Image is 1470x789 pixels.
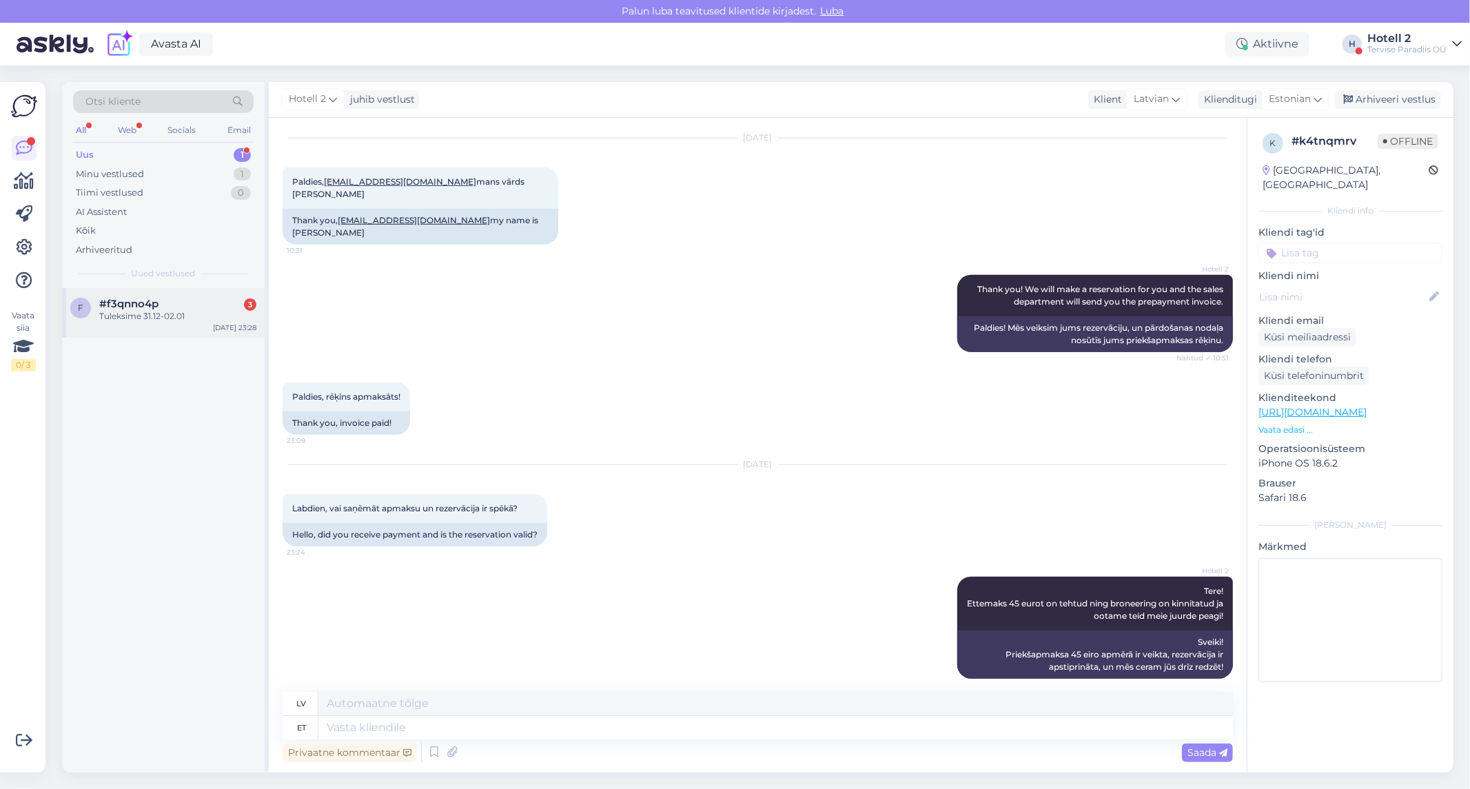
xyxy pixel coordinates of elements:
div: Kliendi info [1258,205,1442,217]
div: Arhiveeritud [76,243,132,257]
span: 10:31 [287,245,338,256]
div: Socials [165,121,198,139]
div: 0 [231,186,251,200]
a: Hotell 2Tervise Paradiis OÜ [1367,33,1462,55]
p: Vaata edasi ... [1258,424,1442,436]
div: 3 [244,298,256,311]
img: Askly Logo [11,93,37,119]
span: Saada [1187,746,1227,759]
div: Email [225,121,254,139]
div: Paldies! Mēs veiksim jums rezervāciju, un pārdošanas nodaļa nosūtīs jums priekšapmaksas rēķinu. [957,316,1233,352]
img: explore-ai [105,30,134,59]
p: Kliendi nimi [1258,269,1442,283]
p: Kliendi email [1258,314,1442,328]
p: Kliendi tag'id [1258,225,1442,240]
div: lv [297,692,307,715]
span: Hotell 2 [1177,566,1229,576]
input: Lisa nimi [1259,289,1427,305]
p: Kliendi telefon [1258,352,1442,367]
span: Estonian [1269,92,1311,107]
div: Tiimi vestlused [76,186,143,200]
div: Klienditugi [1198,92,1257,107]
div: et [297,716,306,739]
div: [DATE] [283,132,1233,144]
span: Paldies, mans vārds [PERSON_NAME] [292,176,527,199]
a: [EMAIL_ADDRESS][DOMAIN_NAME] [324,176,476,187]
div: Thank you, invoice paid! [283,411,410,435]
div: Uus [76,148,94,162]
div: Hotell 2 [1367,33,1447,44]
div: juhib vestlust [345,92,415,107]
p: Safari 18.6 [1258,491,1442,505]
div: Minu vestlused [76,167,144,181]
div: Vaata siia [11,309,36,371]
div: [DATE] 23:28 [213,322,256,333]
div: H [1343,34,1362,54]
div: Kõik [76,224,96,238]
div: All [73,121,89,139]
span: Paldies, rēķins apmaksāts! [292,391,400,402]
a: [EMAIL_ADDRESS][DOMAIN_NAME] [338,215,490,225]
span: Hotell 2 [1177,264,1229,274]
span: Tere! Ettemaks 45 eurot on tehtud ning broneering on kinnitatud ja ootame teid meie juurde peagi! [967,586,1225,621]
span: Hotell 2 [289,92,326,107]
div: Küsi telefoninumbrit [1258,367,1369,385]
span: Uued vestlused [132,267,196,280]
span: 23:24 [287,547,338,557]
span: #f3qnno4p [99,298,159,310]
span: Latvian [1134,92,1169,107]
div: [DATE] [283,458,1233,471]
div: Aktiivne [1225,32,1309,57]
div: AI Assistent [76,205,127,219]
div: Web [115,121,139,139]
div: Hello, did you receive payment and is the reservation valid? [283,523,547,546]
input: Lisa tag [1258,243,1442,263]
p: Klienditeekond [1258,391,1442,405]
span: Labdien, vai saņēmāt apmaksu un rezervācija ir spēkā? [292,503,518,513]
div: Klient [1088,92,1122,107]
p: iPhone OS 18.6.2 [1258,456,1442,471]
div: # k4tnqmrv [1292,133,1378,150]
div: 1 [234,148,251,162]
div: 1 [234,167,251,181]
div: Sveiki! Priekšapmaksa 45 eiro apmērā ir veikta, rezervācija ir apstiprināta, un mēs ceram jūs drī... [957,631,1233,679]
span: Offline [1378,134,1438,149]
span: Otsi kliente [85,94,141,109]
a: [URL][DOMAIN_NAME] [1258,406,1367,418]
a: Avasta AI [139,32,213,56]
span: f [78,303,83,313]
div: Küsi meiliaadressi [1258,328,1356,347]
span: Nähtud ✓ 10:51 [1176,353,1229,363]
div: Tervise Paradiis OÜ [1367,44,1447,55]
div: Thank you, my name is [PERSON_NAME] [283,209,558,245]
div: [PERSON_NAME] [1258,519,1442,531]
p: Operatsioonisüsteem [1258,442,1442,456]
div: [GEOGRAPHIC_DATA], [GEOGRAPHIC_DATA] [1263,163,1429,192]
div: Tuleksime 31.12-02.01 [99,310,256,322]
span: Luba [817,5,848,17]
div: 0 / 3 [11,359,36,371]
p: Brauser [1258,476,1442,491]
div: Privaatne kommentaar [283,744,417,762]
div: Arhiveeri vestlus [1335,90,1441,109]
span: 23:09 [287,436,338,446]
p: Märkmed [1258,540,1442,554]
span: k [1270,138,1276,148]
span: Thank you! We will make a reservation for you and the sales department will send you the prepayme... [977,284,1225,307]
